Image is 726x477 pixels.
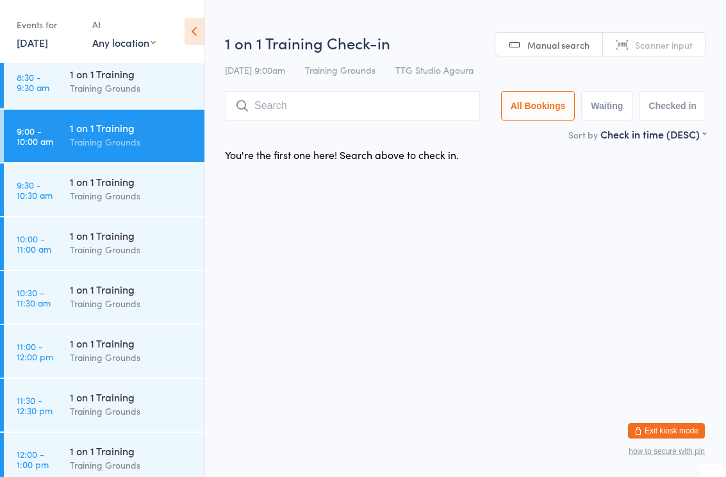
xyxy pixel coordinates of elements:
[70,135,194,149] div: Training Grounds
[581,91,632,121] button: Waiting
[70,390,194,404] div: 1 on 1 Training
[225,32,706,53] h2: 1 on 1 Training Check-in
[70,444,194,458] div: 1 on 1 Training
[17,72,49,92] time: 8:30 - 9:30 am
[70,228,194,242] div: 1 on 1 Training
[4,163,204,216] a: 9:30 -10:30 am1 on 1 TrainingTraining Grounds
[4,217,204,270] a: 10:00 -11:00 am1 on 1 TrainingTraining Grounds
[600,127,706,141] div: Check in time (DESC)
[395,63,474,76] span: TTG Studio Agoura
[17,287,51,308] time: 10:30 - 11:30 am
[70,404,194,419] div: Training Grounds
[4,110,204,162] a: 9:00 -10:00 am1 on 1 TrainingTraining Grounds
[17,35,48,49] a: [DATE]
[527,38,590,51] span: Manual search
[639,91,706,121] button: Checked in
[17,14,79,35] div: Events for
[629,447,705,456] button: how to secure with pin
[225,91,480,121] input: Search
[70,242,194,257] div: Training Grounds
[70,458,194,473] div: Training Grounds
[17,395,53,415] time: 11:30 - 12:30 pm
[70,81,194,96] div: Training Grounds
[4,271,204,324] a: 10:30 -11:30 am1 on 1 TrainingTraining Grounds
[70,174,194,188] div: 1 on 1 Training
[92,14,156,35] div: At
[4,56,204,108] a: 8:30 -9:30 am1 on 1 TrainingTraining Grounds
[70,296,194,311] div: Training Grounds
[628,423,705,439] button: Exit kiosk mode
[17,233,51,254] time: 10:00 - 11:00 am
[70,350,194,365] div: Training Grounds
[70,282,194,296] div: 1 on 1 Training
[70,188,194,203] div: Training Grounds
[17,449,49,469] time: 12:00 - 1:00 pm
[305,63,375,76] span: Training Grounds
[225,147,459,162] div: You're the first one here! Search above to check in.
[70,121,194,135] div: 1 on 1 Training
[17,341,53,362] time: 11:00 - 12:00 pm
[70,67,194,81] div: 1 on 1 Training
[17,126,53,146] time: 9:00 - 10:00 am
[4,325,204,378] a: 11:00 -12:00 pm1 on 1 TrainingTraining Grounds
[17,180,53,200] time: 9:30 - 10:30 am
[501,91,575,121] button: All Bookings
[92,35,156,49] div: Any location
[225,63,285,76] span: [DATE] 9:00am
[635,38,693,51] span: Scanner input
[568,128,598,141] label: Sort by
[4,379,204,431] a: 11:30 -12:30 pm1 on 1 TrainingTraining Grounds
[70,336,194,350] div: 1 on 1 Training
